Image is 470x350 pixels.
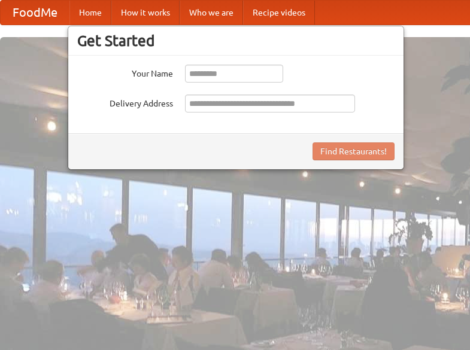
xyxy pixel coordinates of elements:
[111,1,180,25] a: How it works
[77,65,173,80] label: Your Name
[313,142,395,160] button: Find Restaurants!
[243,1,315,25] a: Recipe videos
[77,32,395,50] h3: Get Started
[1,1,69,25] a: FoodMe
[180,1,243,25] a: Who we are
[77,95,173,109] label: Delivery Address
[69,1,111,25] a: Home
